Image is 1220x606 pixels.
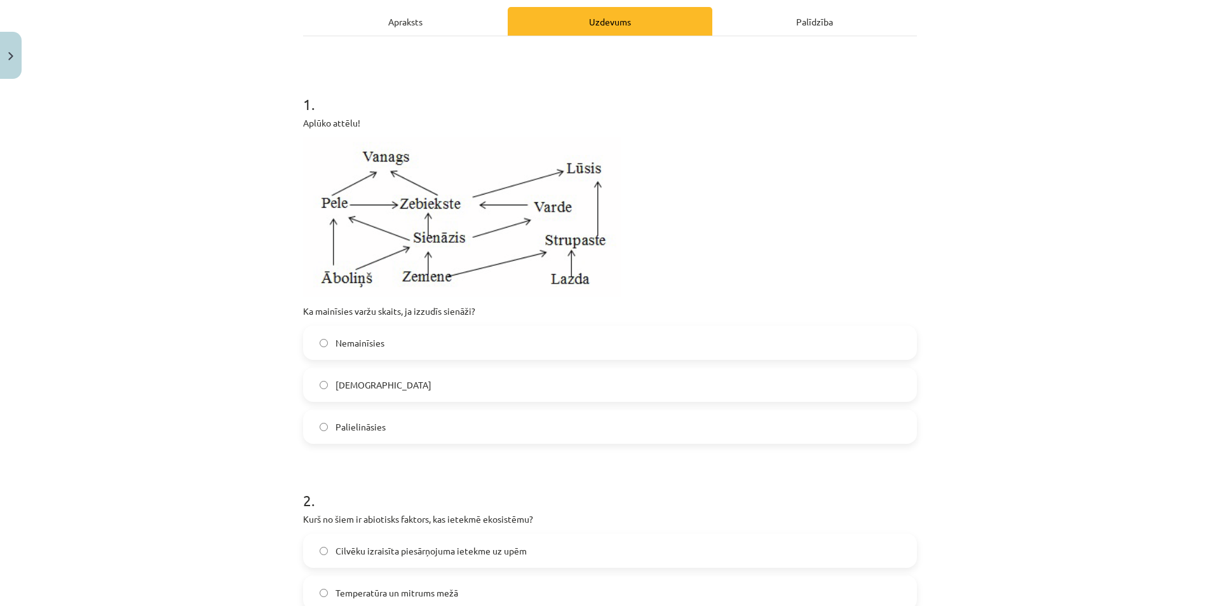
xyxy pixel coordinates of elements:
[335,336,384,350] span: Nemainīsies
[303,7,508,36] div: Apraksts
[303,469,917,509] h1: 2 .
[303,73,917,113] h1: 1 .
[712,7,917,36] div: Palīdzība
[303,513,917,526] p: Kurš no šiem ir abiotisks faktors, kas ietekmē ekosistēmu?
[508,7,712,36] div: Uzdevums
[335,586,458,600] span: Temperatūra un mitrums mežā
[320,547,328,555] input: Cilvēku izraisīta piesārņojuma ietekme uz upēm
[303,116,917,130] p: Aplūko attēlu!
[335,378,431,392] span: [DEMOGRAPHIC_DATA]
[320,381,328,389] input: [DEMOGRAPHIC_DATA]
[8,52,13,60] img: icon-close-lesson-0947bae3869378f0d4975bcd49f059093ad1ed9edebbc8119c70593378902aed.svg
[320,339,328,347] input: Nemainīsies
[303,137,621,297] img: AD_4nXetxapv7boUcEhhW8o9MRkp62H2vVvgf7l_G5Hq1kjUF1OloMnXYMCY4KIhCUSqJeR4UzDQ3PhUY87xlYRuDV9Rb4IZG...
[303,305,917,318] p: Ka mainīsies varžu skaits, ja izzudīs sienāži?
[335,420,386,434] span: Palielināsies
[335,544,527,558] span: Cilvēku izraisīta piesārņojuma ietekme uz upēm
[320,589,328,597] input: Temperatūra un mitrums mežā
[320,423,328,431] input: Palielināsies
